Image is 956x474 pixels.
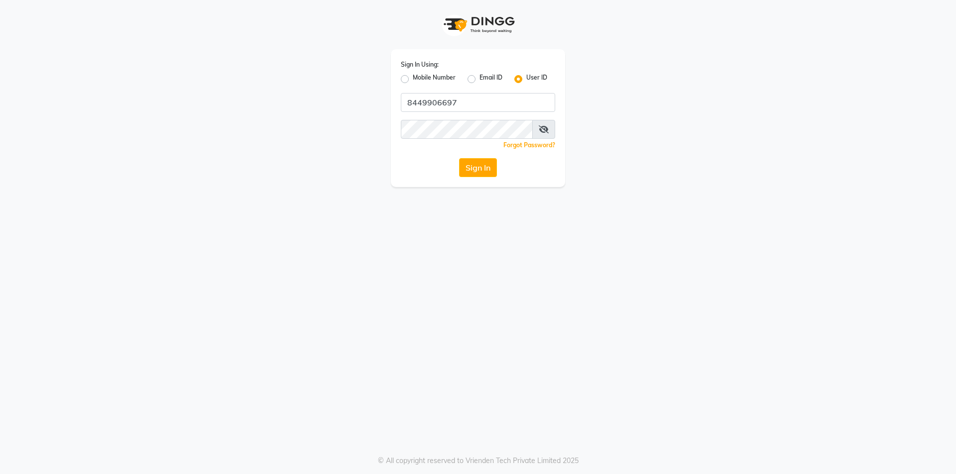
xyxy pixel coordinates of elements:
label: Email ID [479,73,502,85]
label: Sign In Using: [401,60,439,69]
a: Forgot Password? [503,141,555,149]
input: Username [401,120,533,139]
button: Sign In [459,158,497,177]
input: Username [401,93,555,112]
img: logo1.svg [438,10,518,39]
label: Mobile Number [413,73,456,85]
label: User ID [526,73,547,85]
